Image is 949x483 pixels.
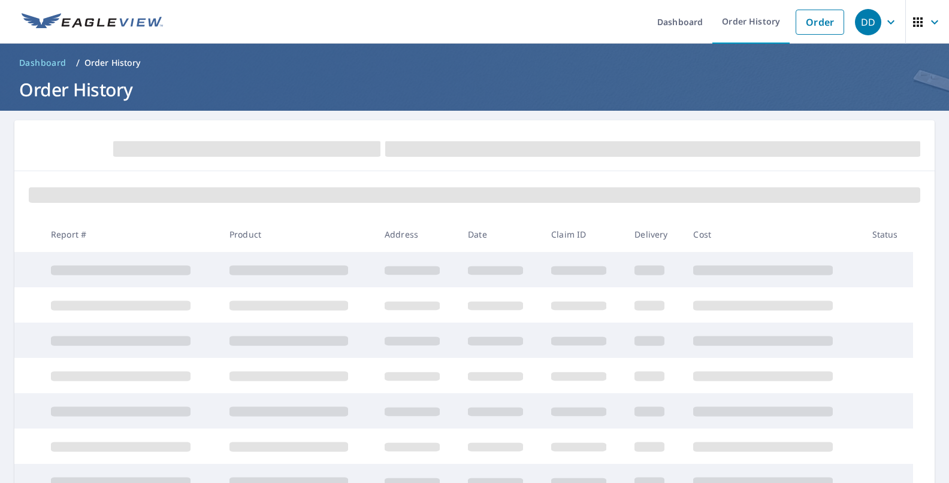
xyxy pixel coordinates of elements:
p: Order History [84,57,141,69]
th: Status [863,217,913,252]
a: Order [796,10,844,35]
th: Cost [684,217,862,252]
a: Dashboard [14,53,71,72]
nav: breadcrumb [14,53,935,72]
th: Product [220,217,375,252]
li: / [76,56,80,70]
img: EV Logo [22,13,163,31]
h1: Order History [14,77,935,102]
th: Delivery [625,217,684,252]
div: DD [855,9,881,35]
th: Address [375,217,458,252]
th: Claim ID [542,217,625,252]
span: Dashboard [19,57,67,69]
th: Date [458,217,542,252]
th: Report # [41,217,220,252]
